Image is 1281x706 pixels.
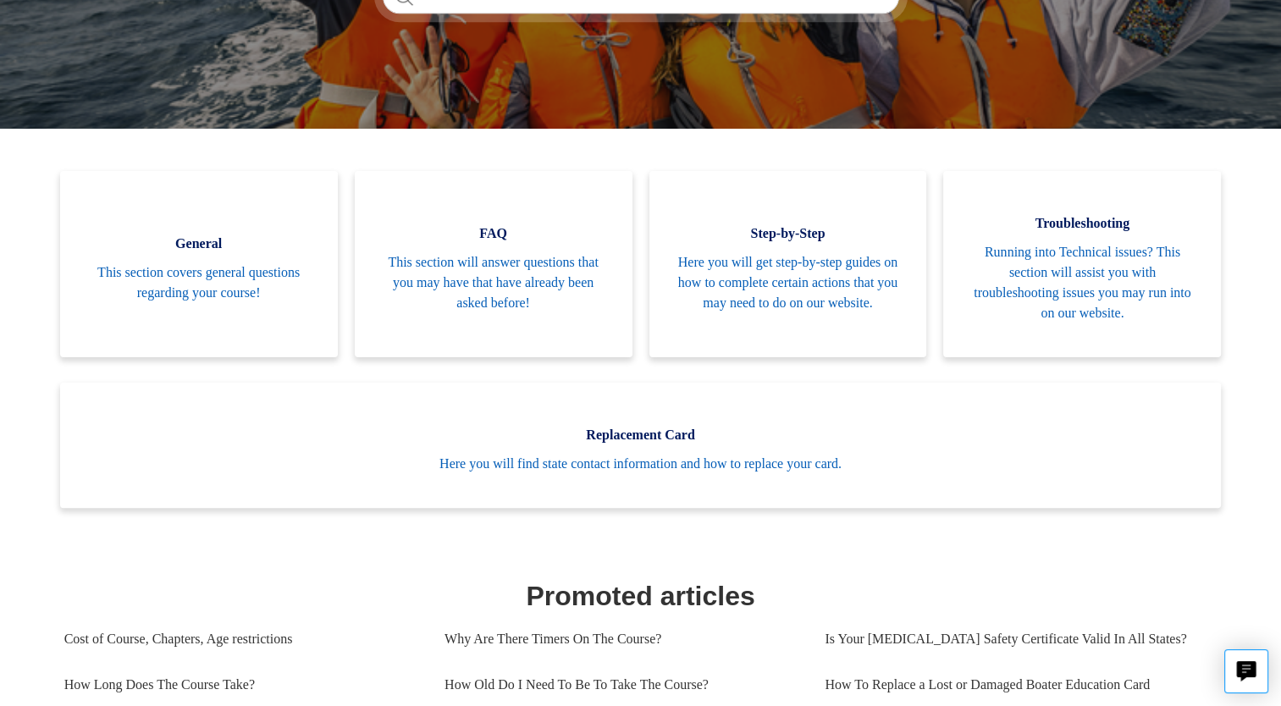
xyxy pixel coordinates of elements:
[825,616,1205,662] a: Is Your [MEDICAL_DATA] Safety Certificate Valid In All States?
[64,576,1218,616] h1: Promoted articles
[60,383,1222,508] a: Replacement Card Here you will find state contact information and how to replace your card.
[86,234,312,254] span: General
[649,171,927,357] a: Step-by-Step Here you will get step-by-step guides on how to complete certain actions that you ma...
[444,616,799,662] a: Why Are There Timers On The Course?
[969,242,1195,323] span: Running into Technical issues? This section will assist you with troubleshooting issues you may r...
[355,171,632,357] a: FAQ This section will answer questions that you may have that have already been asked before!
[64,616,419,662] a: Cost of Course, Chapters, Age restrictions
[86,425,1196,445] span: Replacement Card
[86,454,1196,474] span: Here you will find state contact information and how to replace your card.
[675,252,902,313] span: Here you will get step-by-step guides on how to complete certain actions that you may need to do ...
[380,252,607,313] span: This section will answer questions that you may have that have already been asked before!
[86,262,312,303] span: This section covers general questions regarding your course!
[1224,649,1268,693] button: Live chat
[60,171,338,357] a: General This section covers general questions regarding your course!
[943,171,1221,357] a: Troubleshooting Running into Technical issues? This section will assist you with troubleshooting ...
[380,223,607,244] span: FAQ
[969,213,1195,234] span: Troubleshooting
[675,223,902,244] span: Step-by-Step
